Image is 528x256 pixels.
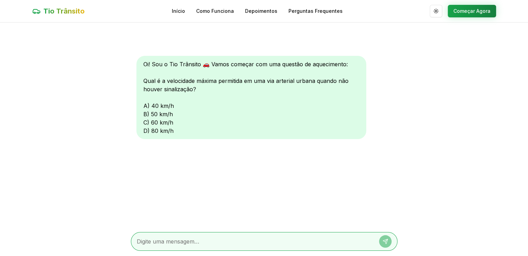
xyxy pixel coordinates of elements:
a: Perguntas Frequentes [288,8,343,15]
span: Tio Trânsito [43,6,85,16]
a: Início [172,8,185,15]
a: Tio Trânsito [32,6,85,16]
a: Como Funciona [196,8,234,15]
div: Oi! Sou o Tio Trânsito 🚗 Vamos começar com uma questão de aquecimento: Qual é a velocidade máxima... [136,56,366,139]
button: Começar Agora [448,5,496,17]
a: Depoimentos [245,8,277,15]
